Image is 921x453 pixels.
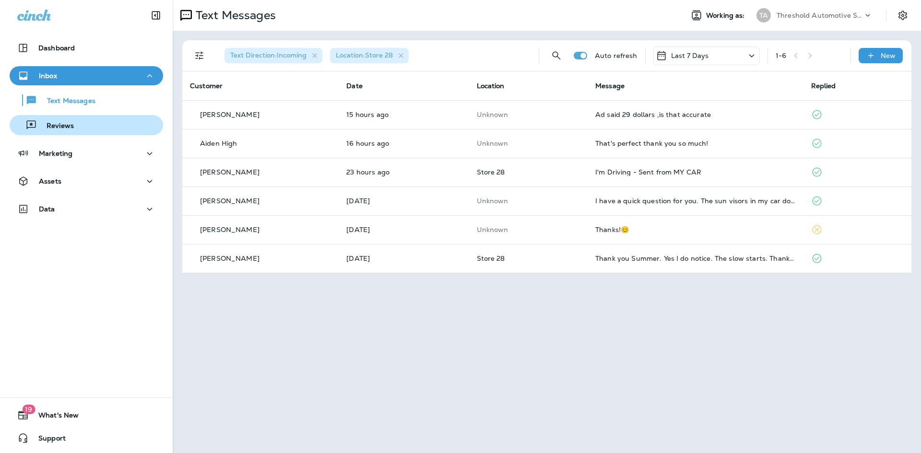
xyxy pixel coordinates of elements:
span: Location : Store 28 [336,51,393,59]
button: Filters [190,46,209,65]
p: This customer does not have a last location and the phone number they messaged is not assigned to... [477,139,580,147]
button: Marketing [10,144,163,163]
span: Replied [811,81,836,90]
span: Working as: [706,12,747,20]
p: [PERSON_NAME] [200,197,260,205]
span: Location [477,81,505,90]
p: [PERSON_NAME] [200,255,260,262]
span: Text Direction : Incoming [230,51,307,59]
p: Text Messages [192,8,276,23]
button: Inbox [10,66,163,85]
button: 19What's New [10,406,163,425]
p: Oct 3, 2025 05:14 PM [346,139,461,147]
p: Oct 3, 2025 09:21 AM [346,168,461,176]
div: I have a quick question for you. The sun visors in my car don't work very well. Could someone tak... [595,197,796,205]
p: Assets [39,177,61,185]
span: Date [346,81,363,90]
p: Aiden High [200,139,237,147]
p: This customer does not have a last location and the phone number they messaged is not assigned to... [477,111,580,118]
p: Oct 1, 2025 04:07 PM [346,226,461,233]
span: Store 28 [477,254,505,263]
div: Ad said 29 dollars ,is that accurate [595,111,796,118]
div: 1 - 6 [776,52,786,59]
p: Inbox [39,72,57,80]
div: I'm Driving - Sent from MY CAR [595,168,796,176]
span: 19 [22,405,35,414]
p: [PERSON_NAME] [200,168,260,176]
div: That's perfect thank you so much! [595,139,796,147]
p: This customer does not have a last location and the phone number they messaged is not assigned to... [477,197,580,205]
p: This customer does not have a last location and the phone number they messaged is not assigned to... [477,226,580,233]
button: Collapse Sidebar [142,6,169,25]
p: New [881,52,896,59]
div: Text Direction:Incoming [224,48,322,63]
button: Settings [894,7,911,24]
div: Location:Store 28 [330,48,409,63]
div: Thank you Summer. Yes I do notice. The slow starts. Thanks for telling me about the battery. I wi... [595,255,796,262]
p: Oct 2, 2025 12:32 PM [346,197,461,205]
p: Auto refresh [595,52,638,59]
button: Search Messages [547,46,566,65]
button: Data [10,199,163,219]
span: Support [29,434,66,446]
p: [PERSON_NAME] [200,111,260,118]
p: Oct 3, 2025 05:24 PM [346,111,461,118]
button: Text Messages [10,90,163,110]
p: Threshold Automotive Service dba Grease Monkey [777,12,863,19]
span: Customer [190,81,223,90]
p: [PERSON_NAME] [200,226,260,233]
button: Dashboard [10,38,163,58]
span: Store 28 [477,168,505,176]
p: Oct 1, 2025 10:11 AM [346,255,461,262]
button: Reviews [10,115,163,135]
p: Marketing [39,150,72,157]
p: Text Messages [37,97,95,106]
p: Reviews [37,122,74,131]
p: Data [39,205,55,213]
p: Last 7 Days [671,52,709,59]
p: Dashboard [38,44,75,52]
div: TA [756,8,771,23]
span: Message [595,81,625,90]
button: Support [10,429,163,448]
span: What's New [29,411,79,423]
button: Assets [10,172,163,191]
div: Thanks!😊 [595,226,796,233]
